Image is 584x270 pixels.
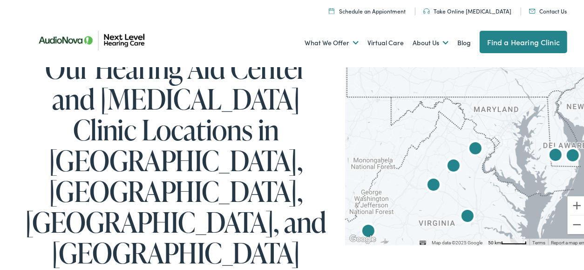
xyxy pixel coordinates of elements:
a: Blog [457,24,471,59]
div: AudioNova [422,173,445,196]
span: Map data ©2025 Google [432,239,482,244]
img: Google [347,232,378,244]
div: AudioNova [442,154,465,177]
a: Contact Us [529,6,567,14]
a: What We Offer [305,24,359,59]
div: AudioNova [464,137,487,159]
a: About Us [413,24,448,59]
a: Terms (opens in new tab) [532,239,545,244]
a: Open this area in Google Maps (opens a new window) [347,232,378,244]
div: AudioNova [544,144,567,166]
span: 50 km [488,239,501,244]
button: Keyboard shortcuts [420,238,426,245]
img: An icon symbolizing headphones, colored in teal, suggests audio-related services or features. [423,7,430,13]
img: An icon representing mail communication is presented in a unique teal color. [529,7,536,12]
button: Map Scale: 50 km per 51 pixels [485,237,530,244]
a: Find a Hearing Clinic [480,29,567,52]
h1: Our Hearing Aid Center and [MEDICAL_DATA] Clinic Locations in [GEOGRAPHIC_DATA], [GEOGRAPHIC_DATA... [24,51,328,267]
div: Next Level Hearing Care by AudioNova [357,220,380,242]
img: Calendar icon representing the ability to schedule a hearing test or hearing aid appointment at N... [329,7,334,13]
a: Virtual Care [367,24,404,59]
div: AudioNova [562,144,584,166]
a: Schedule an Appiontment [329,6,406,14]
a: Take Online [MEDICAL_DATA] [423,6,511,14]
div: AudioNova [456,205,479,227]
